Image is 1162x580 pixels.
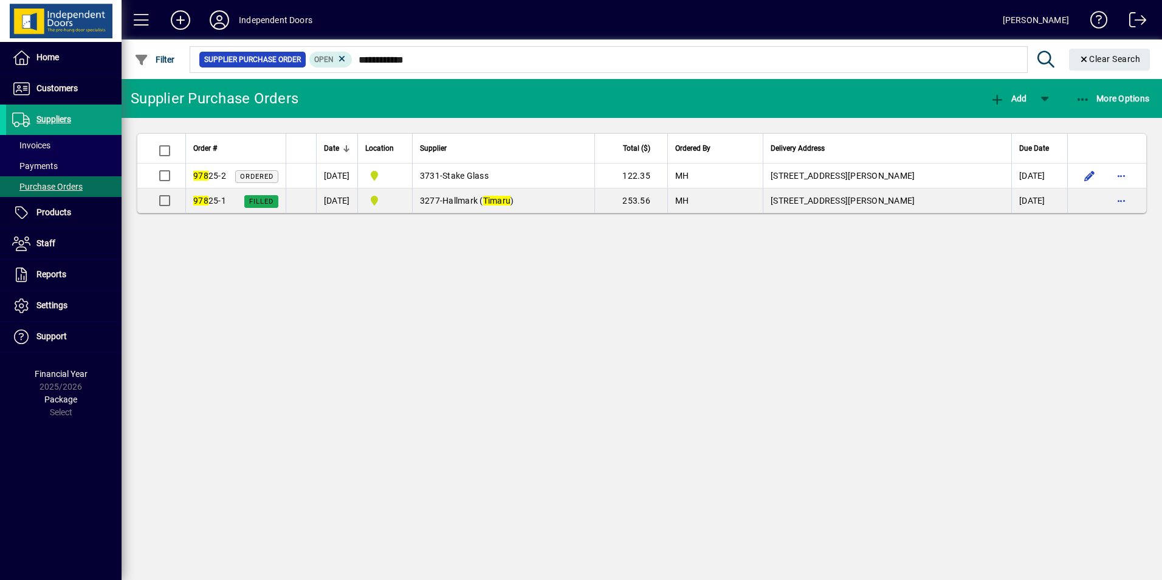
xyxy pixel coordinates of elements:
span: Supplier Purchase Order [204,54,301,66]
div: Supplier [420,142,587,155]
span: Clear Search [1079,54,1141,64]
span: Order # [193,142,217,155]
em: Timaru [483,196,511,205]
span: Filter [134,55,175,64]
button: Edit [1080,166,1099,185]
td: [DATE] [316,188,357,213]
td: 122.35 [594,164,667,188]
span: Hallmark ( ) [442,196,514,205]
em: 978 [193,171,208,181]
span: Settings [36,300,67,310]
a: Settings [6,291,122,321]
mat-chip: Completion Status: Open [309,52,352,67]
span: Location [365,142,394,155]
button: Add [987,88,1030,109]
td: [DATE] [316,164,357,188]
span: MH [675,196,689,205]
a: Logout [1120,2,1147,42]
span: Delivery Address [771,142,825,155]
button: Add [161,9,200,31]
span: Stake Glass [442,171,489,181]
td: [DATE] [1011,188,1067,213]
a: Staff [6,229,122,259]
button: Profile [200,9,239,31]
button: More options [1112,191,1131,210]
div: Ordered By [675,142,755,155]
div: Location [365,142,405,155]
a: Knowledge Base [1081,2,1108,42]
a: Payments [6,156,122,176]
td: - [412,164,594,188]
span: MH [675,171,689,181]
span: 25-2 [193,171,226,181]
span: Home [36,52,59,62]
td: [DATE] [1011,164,1067,188]
span: Financial Year [35,369,88,379]
button: Clear [1069,49,1150,71]
span: 3277 [420,196,440,205]
span: Supplier [420,142,447,155]
span: More Options [1076,94,1150,103]
span: 25-1 [193,196,226,205]
span: Purchase Orders [12,182,83,192]
span: Open [314,55,334,64]
span: Date [324,142,339,155]
span: Timaru [365,193,405,208]
a: Reports [6,260,122,290]
a: Customers [6,74,122,104]
span: Support [36,331,67,341]
button: Filter [131,49,178,71]
td: 253.56 [594,188,667,213]
span: Invoices [12,140,50,150]
span: Customers [36,83,78,93]
button: More Options [1073,88,1153,109]
div: Order # [193,142,278,155]
a: Invoices [6,135,122,156]
a: Support [6,322,122,352]
span: Timaru [365,168,405,183]
span: Products [36,207,71,217]
span: Ordered [240,173,273,181]
span: Due Date [1019,142,1049,155]
div: Supplier Purchase Orders [131,89,298,108]
div: Date [324,142,350,155]
span: Suppliers [36,114,71,124]
span: Reports [36,269,66,279]
button: More options [1112,166,1131,185]
span: 3731 [420,171,440,181]
span: Package [44,395,77,404]
span: Payments [12,161,58,171]
div: Total ($) [602,142,661,155]
div: Due Date [1019,142,1060,155]
div: Independent Doors [239,10,312,30]
span: Staff [36,238,55,248]
span: Total ($) [623,142,650,155]
span: Filled [249,198,273,205]
a: Products [6,198,122,228]
em: 978 [193,196,208,205]
td: [STREET_ADDRESS][PERSON_NAME] [763,188,1011,213]
span: Ordered By [675,142,710,155]
td: [STREET_ADDRESS][PERSON_NAME] [763,164,1011,188]
span: Add [990,94,1026,103]
td: - [412,188,594,213]
a: Purchase Orders [6,176,122,197]
a: Home [6,43,122,73]
div: [PERSON_NAME] [1003,10,1069,30]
